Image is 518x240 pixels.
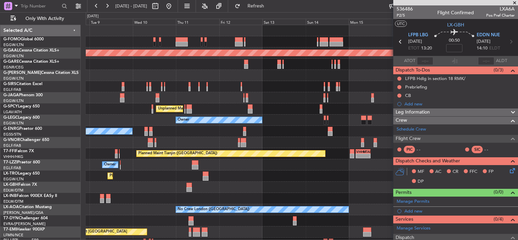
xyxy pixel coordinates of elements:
[3,138,49,142] a: G-VNORChallenger 650
[3,93,19,97] span: G-JAGA
[356,154,363,158] div: -
[472,146,483,153] div: SIC
[176,19,219,25] div: Thu 11
[178,204,250,215] div: No Crew London ([GEOGRAPHIC_DATA])
[3,54,24,59] a: EGGW/LTN
[396,189,412,197] span: Permits
[397,126,426,133] a: Schedule Crew
[3,71,79,75] a: G-[PERSON_NAME]Cessna Citation XLS
[405,76,465,81] div: LFPB Hdlg in section 18 RMK/
[306,19,349,25] div: Sun 14
[3,76,24,81] a: EGGW/LTN
[3,227,45,232] a: T7-EMIHawker 900XP
[158,104,268,114] div: Unplanned Maint [GEOGRAPHIC_DATA] ([PERSON_NAME] Intl)
[178,115,189,125] div: Owner
[3,233,23,238] a: LFMN/NCE
[3,183,37,187] a: LX-GBHFalcon 7X
[3,104,18,108] span: G-SPCY
[3,116,40,120] a: G-LEGCLegacy 600
[219,19,262,25] div: Fri 12
[3,82,16,86] span: G-SIRS
[421,45,432,52] span: 13:20
[3,48,19,53] span: G-GAAL
[486,13,515,18] span: Pos Pref Charter
[3,160,40,164] a: T7-LZZIPraetor 600
[477,45,487,52] span: 14:10
[405,84,427,90] div: Prebriefing
[404,208,515,214] div: Add new
[21,1,60,11] input: Trip Number
[3,127,19,131] span: G-ENRG
[3,71,41,75] span: G-[PERSON_NAME]
[405,93,411,98] div: CB
[3,216,19,220] span: T7-DYN
[3,188,23,193] a: EDLW/DTM
[404,58,415,64] span: ATOT
[408,38,422,45] span: [DATE]
[494,188,503,196] span: (0/0)
[115,3,147,9] span: [DATE] - [DATE]
[3,160,17,164] span: T7-LZZI
[3,138,20,142] span: G-VNOR
[3,42,24,47] a: EGGW/LTN
[3,210,43,215] a: [PERSON_NAME]/QSA
[133,19,176,25] div: Wed 10
[396,135,421,143] span: Flight Crew
[3,183,18,187] span: LX-GBH
[404,101,515,107] div: Add new
[3,87,21,92] a: EGLF/FAB
[453,168,458,175] span: CR
[3,60,19,64] span: G-GARE
[3,93,43,97] a: G-JAGAPhenom 300
[3,65,24,70] a: EGNR/CEG
[356,149,363,154] div: VHHH
[3,132,21,137] a: EGSS/STN
[396,157,460,165] span: Dispatch Checks and Weather
[349,19,392,25] div: Mon 15
[3,149,34,153] a: T7-FFIFalcon 7X
[7,13,74,24] button: Only With Activity
[418,178,424,185] span: DP
[232,1,272,12] button: Refresh
[87,14,99,19] div: [DATE]
[363,149,370,154] div: UTAK
[3,194,17,198] span: LX-INB
[3,149,15,153] span: T7-FFI
[437,9,474,16] div: Flight Confirmed
[496,58,507,64] span: ALDT
[138,148,217,159] div: Planned Maint Tianjin ([GEOGRAPHIC_DATA])
[397,5,413,13] span: 536486
[363,154,370,158] div: -
[3,154,23,159] a: VHHH/HKG
[3,37,21,41] span: G-FOMO
[484,146,500,153] div: - -
[3,205,19,209] span: LX-AOA
[262,19,305,25] div: Sat 13
[62,227,127,237] div: Planned Maint [GEOGRAPHIC_DATA]
[435,168,441,175] span: AC
[3,143,21,148] a: EGLF/FAB
[104,160,116,170] div: Owner
[392,19,435,25] div: Tue 16
[395,21,407,27] button: UTC
[3,227,17,232] span: T7-EMI
[470,168,477,175] span: FFC
[3,48,59,53] a: G-GAALCessna Citation XLS+
[396,216,413,223] span: Services
[408,32,428,39] span: LFPB LBG
[3,37,44,41] a: G-FOMOGlobal 6000
[417,57,433,65] input: --:--
[3,221,45,226] a: EVRA/[PERSON_NAME]
[417,146,432,153] div: - -
[18,16,72,21] span: Only With Activity
[242,4,270,8] span: Refresh
[447,21,464,28] span: LX-GBH
[3,121,24,126] a: EGGW/LTN
[477,32,500,39] span: EDDN NUE
[3,98,24,103] a: EGGW/LTN
[494,216,503,223] span: (0/4)
[486,5,515,13] span: LXA6A
[3,104,40,108] a: G-SPCYLegacy 650
[396,66,430,74] span: Dispatch To-Dos
[3,194,57,198] a: LX-INBFalcon 900EX EASy II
